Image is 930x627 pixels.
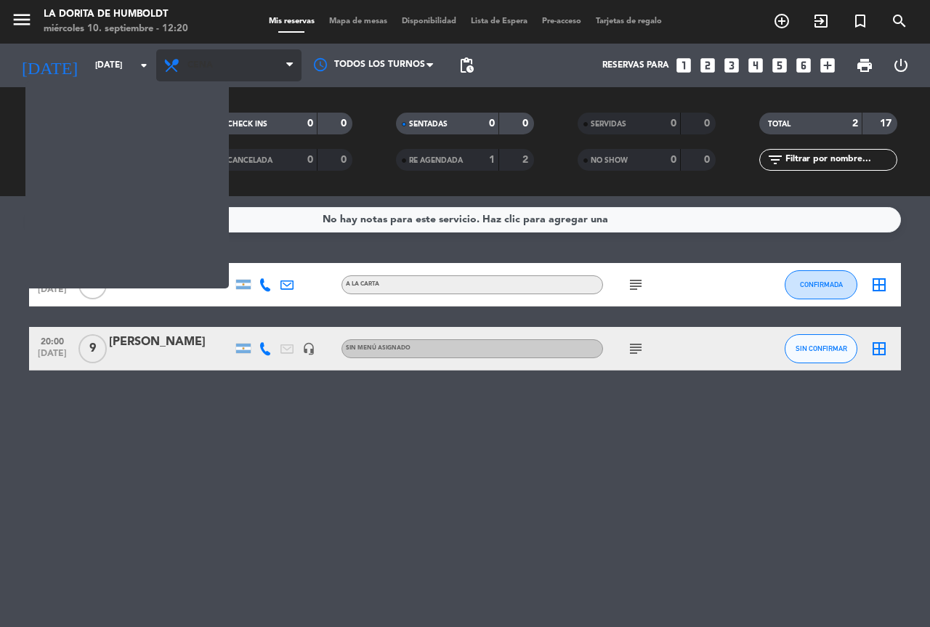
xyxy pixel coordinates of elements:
[11,49,88,81] i: [DATE]
[856,57,873,74] span: print
[589,17,669,25] span: Tarjetas de regalo
[11,9,33,31] i: menu
[591,157,628,164] span: NO SHOW
[34,349,70,365] span: [DATE]
[409,157,463,164] span: RE AGENDADA
[346,281,379,287] span: A LA CARTA
[796,344,847,352] span: SIN CONFIRMAR
[34,285,70,302] span: [DATE]
[78,334,107,363] span: 9
[522,155,531,165] strong: 2
[41,141,92,148] span: CONFIRMADA
[341,155,349,165] strong: 0
[307,155,313,165] strong: 0
[109,269,232,288] div: [PERSON_NAME]
[153,116,168,126] strong: 17
[535,17,589,25] span: Pre-acceso
[489,118,495,129] strong: 0
[883,44,919,87] div: LOG OUT
[522,118,531,129] strong: 0
[671,155,676,165] strong: 0
[126,139,132,149] strong: 1
[627,276,644,294] i: subject
[323,211,608,228] div: No hay notas para este servicio. Haz clic para agregar una
[785,270,857,299] button: CONFIRMADA
[126,155,132,166] strong: 1
[794,56,813,75] i: looks_6
[812,12,830,30] i: exit_to_app
[591,121,626,128] span: SERVIDAS
[785,334,857,363] button: SIN CONFIRMAR
[44,22,188,36] div: miércoles 10. septiembre - 12:20
[870,340,888,357] i: border_all
[602,60,669,70] span: Reservas para
[11,9,33,36] button: menu
[227,157,272,164] span: CANCELADA
[698,56,717,75] i: looks_two
[722,56,741,75] i: looks_3
[34,332,70,349] span: 20:00
[395,17,464,25] span: Disponibilidad
[41,118,88,126] span: RESERVADAS
[159,155,168,166] strong: 9
[227,121,267,128] span: CHECK INS
[262,17,322,25] span: Mis reservas
[852,12,869,30] i: turned_in_not
[78,270,107,299] span: 8
[767,151,784,169] i: filter_list
[159,139,168,149] strong: 8
[768,121,790,128] span: TOTAL
[341,118,349,129] strong: 0
[34,268,70,285] span: 19:30
[892,57,910,74] i: power_settings_new
[674,56,693,75] i: looks_one
[322,17,395,25] span: Mapa de mesas
[409,121,448,128] span: SENTADAS
[891,12,908,30] i: search
[671,118,676,129] strong: 0
[704,155,713,165] strong: 0
[880,118,894,129] strong: 17
[464,17,535,25] span: Lista de Espera
[109,333,232,352] div: [PERSON_NAME]
[307,118,313,129] strong: 0
[800,280,843,288] span: CONFIRMADA
[770,56,789,75] i: looks_5
[346,345,411,351] span: Sin menú asignado
[126,116,132,126] strong: 2
[41,158,100,165] span: SIN CONFIRMAR
[870,276,888,294] i: border_all
[489,155,495,165] strong: 1
[704,118,713,129] strong: 0
[627,340,644,357] i: subject
[135,57,153,74] i: arrow_drop_down
[773,12,790,30] i: add_circle_outline
[44,7,188,22] div: La Dorita de Humboldt
[784,152,897,168] input: Filtrar por nombre...
[187,60,213,70] span: Cena
[746,56,765,75] i: looks_4
[852,118,858,129] strong: 2
[818,56,837,75] i: add_box
[458,57,475,74] span: pending_actions
[302,342,315,355] i: headset_mic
